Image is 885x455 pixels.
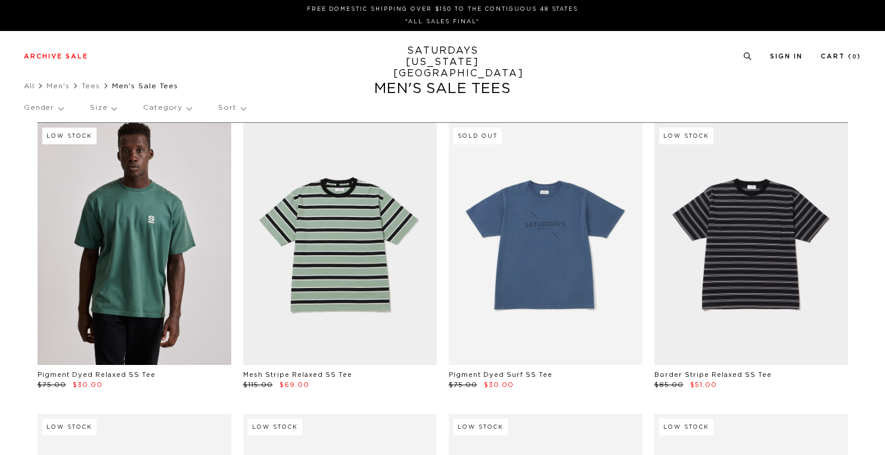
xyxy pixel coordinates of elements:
[24,53,88,60] a: Archive Sale
[29,5,856,14] p: FREE DOMESTIC SHIPPING OVER $150 TO THE CONTIGUOUS 48 STATES
[112,82,178,89] span: Men's Sale Tees
[82,82,100,89] a: Tees
[90,94,116,122] p: Size
[770,53,803,60] a: Sign In
[821,53,861,60] a: Cart (0)
[690,382,717,388] span: $51.00
[454,128,502,144] div: Sold Out
[42,128,97,144] div: Low Stock
[393,45,492,79] a: SATURDAYS[US_STATE][GEOGRAPHIC_DATA]
[42,419,97,435] div: Low Stock
[38,372,156,378] a: Pigment Dyed Relaxed SS Tee
[243,372,352,378] a: Mesh Stripe Relaxed SS Tee
[484,382,514,388] span: $30.00
[449,382,477,388] span: $75.00
[654,372,772,378] a: Border Stripe Relaxed SS Tee
[38,382,66,388] span: $75.00
[454,419,508,435] div: Low Stock
[24,82,35,89] a: All
[218,94,245,122] p: Sort
[29,17,856,26] p: *ALL SALES FINAL*
[46,82,70,89] a: Men's
[449,372,552,378] a: Pigment Dyed Surf SS Tee
[73,382,103,388] span: $30.00
[280,382,309,388] span: $69.00
[659,128,713,144] div: Low Stock
[243,382,273,388] span: $115.00
[248,419,302,435] div: Low Stock
[654,382,684,388] span: $85.00
[24,94,63,122] p: Gender
[143,94,191,122] p: Category
[659,419,713,435] div: Low Stock
[852,54,857,60] small: 0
